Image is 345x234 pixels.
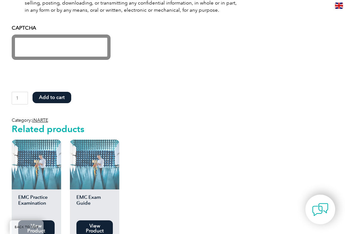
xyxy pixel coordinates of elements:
[12,92,28,104] input: Product quantity
[70,140,120,217] a: EMC Exam Guide
[10,220,44,234] a: BACK TO TOP
[12,117,48,123] span: Category:
[70,140,120,189] img: EMC Exam Guide
[70,194,120,217] h2: EMC Exam Guide
[12,140,61,189] img: EMC Practice Examination
[12,140,61,217] a: EMC Practice Examination
[33,92,71,103] button: Add to cart
[32,117,48,123] a: iNARTE
[12,34,111,60] iframe: reCAPTCHA
[12,124,237,134] h2: Related products
[12,194,61,217] h2: EMC Practice Examination
[335,3,343,9] img: en
[312,201,328,218] img: contact-chat.png
[12,24,36,32] label: CAPTCHA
